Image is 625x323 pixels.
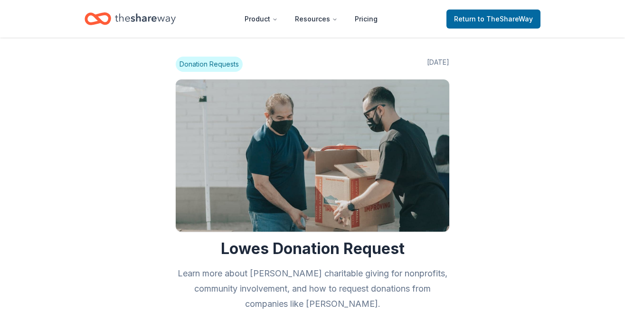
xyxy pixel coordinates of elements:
nav: Main [237,8,385,30]
button: Product [237,10,285,29]
h1: Lowes Donation Request [176,239,449,258]
h2: Learn more about [PERSON_NAME] charitable giving for nonprofits, community involvement, and how t... [176,266,449,312]
button: Resources [287,10,345,29]
span: Return [454,13,533,25]
span: to TheShareWay [478,15,533,23]
a: Home [85,8,176,30]
img: Image for Lowes Donation Request [176,79,449,232]
span: [DATE] [427,57,449,72]
a: Returnto TheShareWay [446,10,540,29]
span: Donation Requests [176,57,243,72]
a: Pricing [347,10,385,29]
